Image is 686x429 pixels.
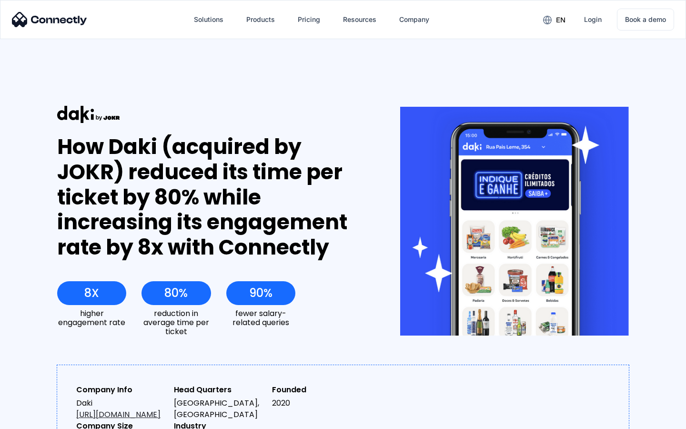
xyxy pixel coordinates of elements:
div: Resources [335,8,384,31]
img: Connectly Logo [12,12,87,27]
div: Founded [272,384,362,396]
div: 80% [164,286,188,300]
div: How Daki (acquired by JOKR) reduced its time per ticket by 80% while increasing its engagement ra... [57,134,365,260]
div: Products [239,8,282,31]
div: fewer salary-related queries [226,309,295,327]
div: reduction in average time per ticket [141,309,211,337]
div: Pricing [298,13,320,26]
div: Company Info [76,384,166,396]
a: Login [576,8,609,31]
a: [URL][DOMAIN_NAME] [76,409,161,420]
div: en [535,12,573,27]
div: Company [399,13,429,26]
div: Products [246,13,275,26]
div: en [556,13,565,27]
div: higher engagement rate [57,309,126,327]
div: Resources [343,13,376,26]
a: Book a demo [617,9,674,31]
div: Solutions [194,13,223,26]
aside: Language selected: English [10,412,57,426]
div: Daki [76,398,166,420]
div: Login [584,13,602,26]
div: Head Quarters [174,384,264,396]
div: 2020 [272,398,362,409]
div: [GEOGRAPHIC_DATA], [GEOGRAPHIC_DATA] [174,398,264,420]
div: Solutions [186,8,231,31]
a: Pricing [290,8,328,31]
div: 8X [84,286,99,300]
div: Company [392,8,437,31]
ul: Language list [19,412,57,426]
div: 90% [249,286,272,300]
